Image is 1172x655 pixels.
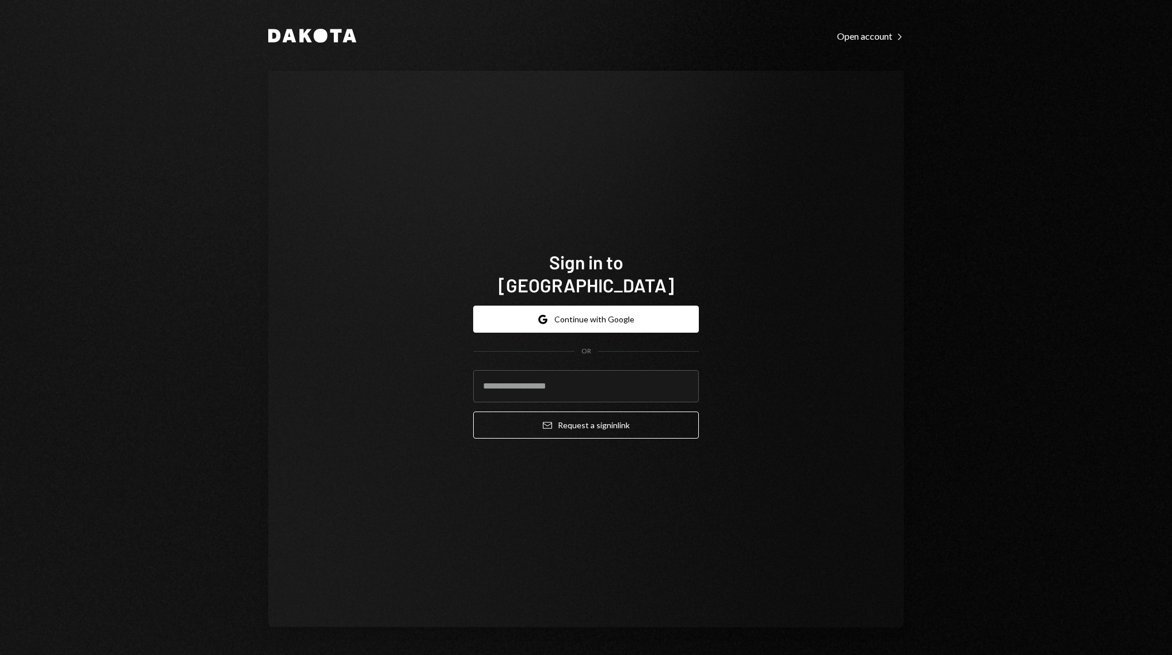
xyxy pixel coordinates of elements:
a: Open account [837,29,904,42]
h1: Sign in to [GEOGRAPHIC_DATA] [473,250,699,296]
div: OR [581,346,591,356]
button: Request a signinlink [473,412,699,439]
div: Open account [837,31,904,42]
button: Continue with Google [473,306,699,333]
